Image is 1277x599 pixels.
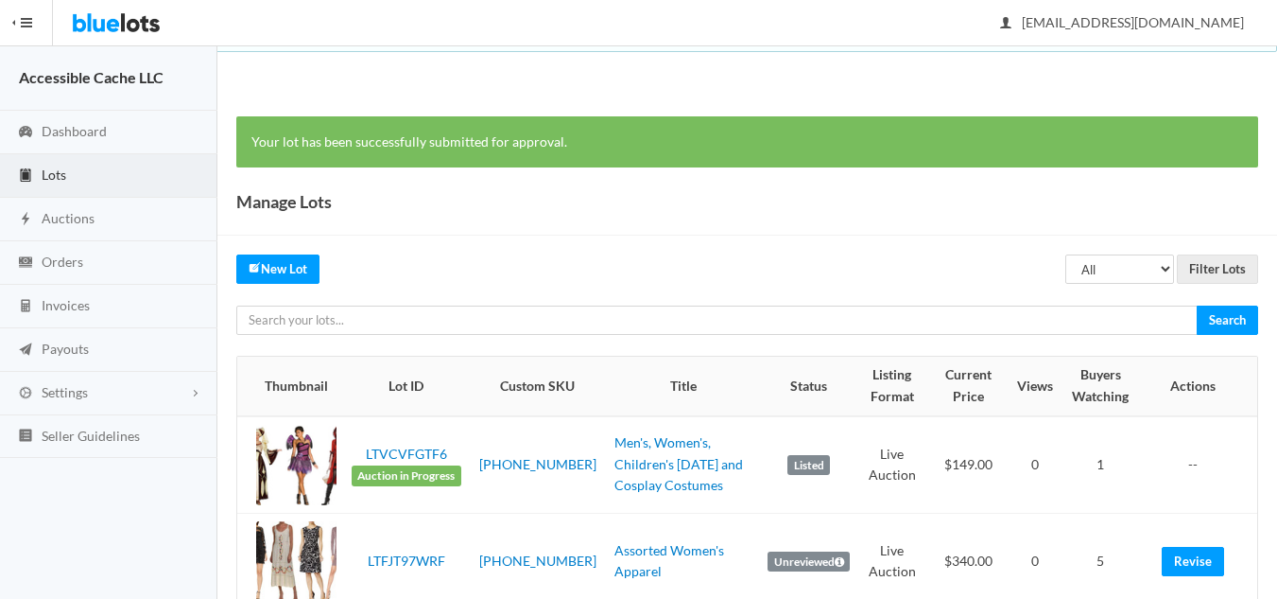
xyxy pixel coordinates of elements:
ion-icon: flash [16,211,35,229]
span: Invoices [42,297,90,313]
span: Seller Guidelines [42,428,140,444]
span: Auction in Progress [352,466,461,486]
ion-icon: person [996,15,1015,33]
th: Listing Format [857,357,926,415]
td: $149.00 [926,416,1010,514]
ion-icon: clipboard [16,167,35,185]
th: Custom SKU [469,357,607,415]
td: -- [1140,416,1257,514]
a: Assorted Women's Apparel [614,542,724,580]
strong: Accessible Cache LLC [19,68,164,86]
ion-icon: calculator [16,298,35,316]
a: Revise [1162,547,1224,576]
ion-icon: list box [16,428,35,446]
label: Listed [787,455,830,476]
label: Unreviewed [768,552,850,573]
th: Thumbnail [237,357,344,415]
span: Auctions [42,210,95,226]
a: LTFJT97WRF [368,553,445,569]
a: Men's, Women's, Children's [DATE] and Cosplay Costumes [614,434,743,493]
a: LTVCVFGTF6 [366,446,447,462]
a: [PHONE_NUMBER] [479,553,596,569]
a: createNew Lot [236,255,319,284]
input: Search [1197,306,1258,335]
th: Actions [1140,357,1257,415]
ion-icon: speedometer [16,124,35,142]
th: Title [607,357,761,415]
span: Payouts [42,341,89,357]
td: Live Auction [857,416,926,514]
td: 0 [1010,416,1061,514]
ion-icon: cash [16,255,35,273]
td: 1 [1061,416,1140,514]
h1: Manage Lots [236,187,332,216]
input: Search your lots... [236,306,1198,335]
th: Views [1010,357,1061,415]
th: Buyers Watching [1061,357,1140,415]
th: Lot ID [344,357,469,415]
span: Dashboard [42,123,107,139]
span: Settings [42,384,88,400]
th: Status [760,357,857,415]
input: Filter Lots [1177,255,1258,284]
ion-icon: cog [16,385,35,403]
ion-icon: create [249,261,261,273]
span: Lots [42,167,66,183]
th: Current Price [926,357,1010,415]
span: Orders [42,254,83,270]
span: [EMAIL_ADDRESS][DOMAIN_NAME] [1001,14,1244,30]
ion-icon: paper plane [16,342,35,360]
a: [PHONE_NUMBER] [479,456,596,472]
p: Your lot has been successfully submitted for approval. [251,132,1243,153]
